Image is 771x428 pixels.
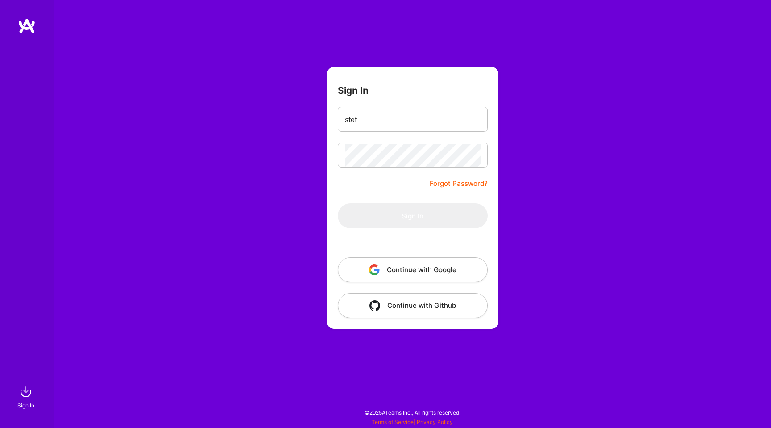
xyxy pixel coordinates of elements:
[17,383,35,401] img: sign in
[338,85,369,96] h3: Sign In
[18,18,36,34] img: logo
[369,300,380,311] img: icon
[369,264,380,275] img: icon
[338,203,488,228] button: Sign In
[372,419,414,425] a: Terms of Service
[54,401,771,424] div: © 2025 ATeams Inc., All rights reserved.
[417,419,453,425] a: Privacy Policy
[17,401,34,410] div: Sign In
[372,419,453,425] span: |
[19,383,35,410] a: sign inSign In
[430,178,488,189] a: Forgot Password?
[338,293,488,318] button: Continue with Github
[338,257,488,282] button: Continue with Google
[345,108,481,131] input: Email...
